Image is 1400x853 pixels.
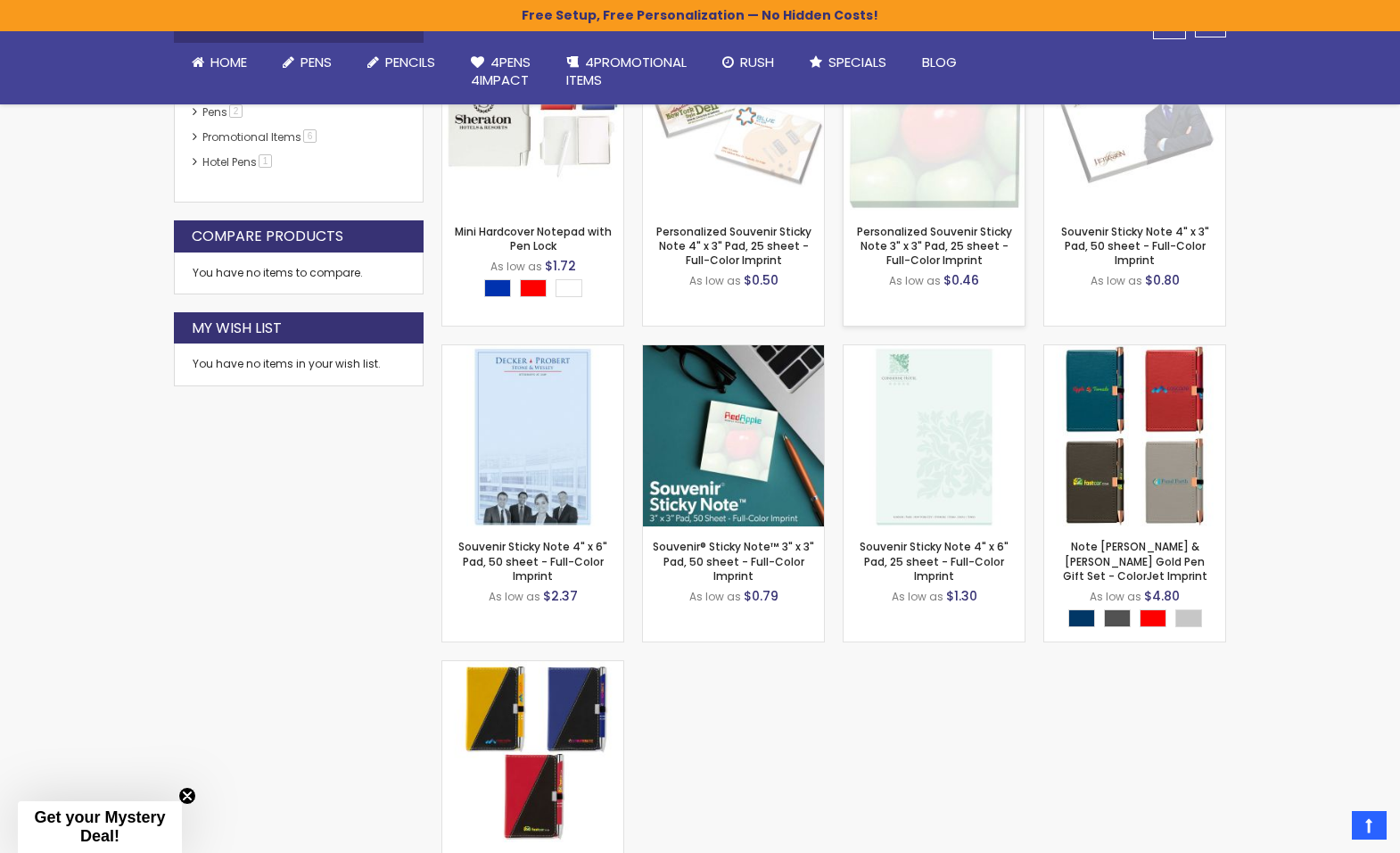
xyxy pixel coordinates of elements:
a: Home [174,43,265,82]
span: As low as [892,589,943,604]
span: $2.37 [543,587,578,605]
img: Note Caddy & Crosby Rose Gold Pen Gift Set - ColorJet Imprint [1044,345,1225,526]
iframe: Google Customer Reviews [1253,805,1400,853]
span: Home [210,53,247,71]
a: Souvenir Sticky Note 4" x 3" Pad, 50 sheet - Full-Color Imprint [1061,224,1209,268]
a: Souvenir® Sticky Note™ 3" x 3" Pad, 50 sheet - Full-Color Imprint [653,539,814,583]
span: 2 [229,104,243,118]
span: 1 [259,154,272,168]
a: Souvenir® Sticky Note™ 3" x 3" Pad, 50 sheet - Full-Color Imprint [643,344,824,360]
img: Souvenir Sticky Note 4" x 6" Pad, 50 sheet - Full-Color Imprint [442,345,623,526]
a: Note Caddy & Crosby Rose Gold Pen Gift Set - ColorJet Imprint [1044,344,1225,360]
img: Souvenir® Sticky Note™ 3" x 3" Pad, 50 sheet - Full-Color Imprint [643,345,824,526]
a: Personalized Souvenir Sticky Note 3" x 3" Pad, 25 sheet - Full-Color Imprint [857,224,1012,268]
span: 6 [303,129,317,143]
a: Souvenir Sticky Note 4" x 6" Pad, 50 sheet - Full-Color Imprint [458,539,607,583]
span: $0.46 [943,271,979,289]
a: Note [PERSON_NAME] & [PERSON_NAME] Gold Pen Gift Set - ColorJet Imprint [1063,539,1207,583]
div: Select A Color [484,279,591,302]
strong: Compare Products [192,227,343,246]
span: $1.72 [545,257,576,275]
span: $4.80 [1144,587,1180,605]
span: $0.79 [744,587,778,605]
a: Pens2 [198,104,249,120]
img: Primo Note Caddy & Tres-Chic Pen Gift Set - ColorJet Imprint [442,661,623,842]
span: As low as [490,259,542,274]
div: Red [520,279,547,297]
div: You have no items in your wish list. [193,357,405,371]
div: Blue [484,279,511,297]
span: As low as [689,589,741,604]
strong: My Wish List [192,319,282,338]
span: As low as [489,589,540,604]
span: 4PROMOTIONAL ITEMS [566,53,687,89]
img: Personalized Souvenir Sticky Note 4" x 3" Pad, 25 sheet - Full-Color Imprint [643,30,824,211]
div: Select A Color [1068,609,1211,632]
img: Personalized Souvenir Sticky Note 3" x 3" Pad, 25 sheet - Full-Color Imprint [844,30,1025,211]
div: Gunmetal [1104,609,1131,627]
span: 4Pens 4impact [471,53,531,89]
div: Navy Blue [1068,609,1095,627]
span: Blog [922,53,957,71]
span: Rush [740,53,774,71]
a: Blog [904,43,975,82]
a: Pencils [350,43,453,82]
span: Get your Mystery Deal! [34,808,165,845]
a: Specials [792,43,904,82]
a: Rush [704,43,792,82]
span: As low as [1090,589,1141,604]
a: Souvenir Sticky Note 4" x 6" Pad, 25 sheet - Full-Color Imprint [860,539,1009,583]
a: Mini Hardcover Notepad with Pen Lock [455,224,612,253]
a: 4Pens4impact [453,43,548,101]
span: As low as [689,273,741,288]
a: Pens [265,43,350,82]
img: Souvenir Sticky Note 4" x 3" Pad, 50 sheet - Full-Color Imprint [1044,30,1225,211]
span: Pens [301,53,332,71]
button: Close teaser [178,787,196,805]
span: $0.80 [1145,271,1180,289]
span: As low as [1091,273,1142,288]
span: As low as [889,273,941,288]
a: Personalized Souvenir Sticky Note 4" x 3" Pad, 25 sheet - Full-Color Imprint [656,224,811,268]
span: $0.50 [744,271,778,289]
div: You have no items to compare. [174,253,424,294]
div: Get your Mystery Deal!Close teaser [18,801,182,853]
a: 4PROMOTIONALITEMS [548,43,704,101]
span: Pencils [385,53,435,71]
span: Specials [828,53,886,71]
span: $1.30 [946,587,977,605]
img: Souvenir Sticky Note 4" x 6" Pad, 25 sheet - Full-Color Imprint [844,345,1025,526]
a: Hotel Pens​1 [198,154,278,170]
div: Red [1140,609,1166,627]
a: Promotional Items6 [198,129,323,145]
a: Souvenir Sticky Note 4" x 6" Pad, 50 sheet - Full-Color Imprint [442,344,623,360]
div: Silver [1175,609,1202,627]
a: Souvenir Sticky Note 4" x 6" Pad, 25 sheet - Full-Color Imprint [844,344,1025,360]
div: White [556,279,582,297]
img: Mini Hardcover Notepad with Pen Lock [442,30,623,211]
a: Primo Note Caddy & Tres-Chic Pen Gift Set - ColorJet Imprint [442,660,623,675]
